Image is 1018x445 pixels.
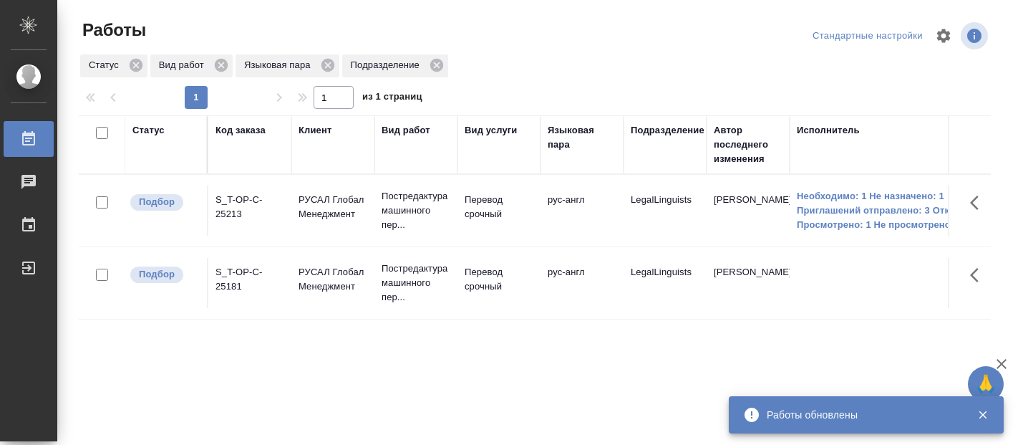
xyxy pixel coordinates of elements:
[299,123,331,138] div: Клиент
[540,186,624,236] td: рус-англ
[132,123,165,138] div: Статус
[299,265,367,294] p: РУСАЛ Глобал Менеджмент
[714,123,782,166] div: Автор последнего изменения
[382,123,430,138] div: Вид работ
[465,193,533,221] p: Перевод срочный
[382,262,450,305] p: Постредактура машинного пер...
[968,366,1004,402] button: 🙏
[631,123,704,138] div: Подразделение
[465,123,518,138] div: Вид услуги
[767,408,956,422] div: Работы обновлены
[548,123,616,152] div: Языковая пара
[624,186,707,236] td: LegalLinguists
[382,189,450,232] p: Постредактура машинного пер...
[159,58,209,72] p: Вид работ
[139,267,175,282] p: Подбор
[797,189,983,232] a: Необходимо: 1 Не назначено: 1 Приглашений отправлено: 3 Отказов: 0 Просмотрено: 1 Не просмотрено: 2
[465,265,533,294] p: Перевод срочный
[215,123,266,138] div: Код заказа
[299,193,367,221] p: РУСАЛ Глобал Менеджмент
[961,186,996,220] button: Здесь прячутся важные кнопки
[961,22,991,49] span: Посмотреть информацию
[362,88,422,109] span: из 1 страниц
[215,193,284,221] div: S_T-OP-C-25213
[342,54,448,77] div: Подразделение
[129,193,200,212] div: Можно подбирать исполнителей
[351,58,425,72] p: Подразделение
[139,195,175,209] p: Подбор
[707,186,790,236] td: [PERSON_NAME]
[540,258,624,308] td: рус-англ
[926,19,961,53] span: Настроить таблицу
[974,369,998,399] span: 🙏
[80,54,147,77] div: Статус
[961,258,996,292] button: Здесь прячутся важные кнопки
[624,258,707,308] td: LegalLinguists
[797,123,860,138] div: Исполнитель
[244,58,316,72] p: Языковая пара
[968,408,997,421] button: Закрыть
[89,58,124,72] p: Статус
[236,54,339,77] div: Языковая пара
[707,258,790,308] td: [PERSON_NAME]
[79,19,146,42] span: Работы
[150,54,233,77] div: Вид работ
[809,25,926,47] div: split button
[215,265,284,294] div: S_T-OP-C-25181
